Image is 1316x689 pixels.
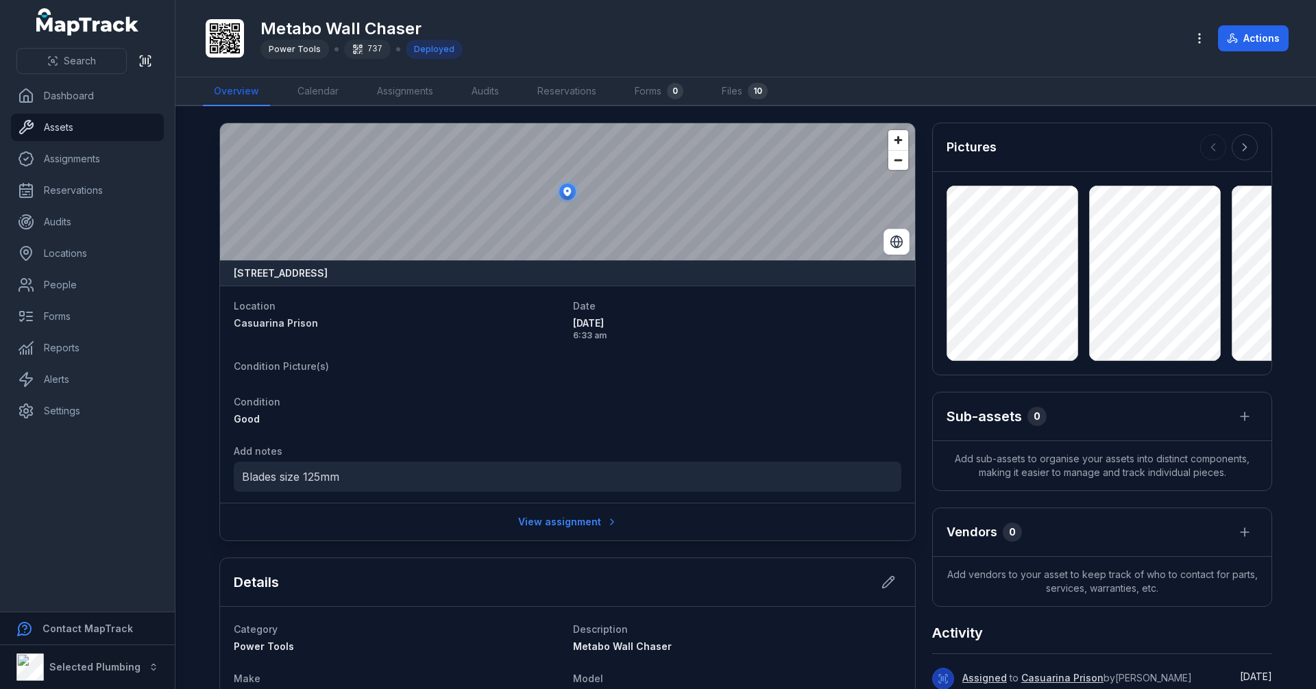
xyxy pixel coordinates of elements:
div: 10 [748,83,768,99]
span: Condition [234,396,280,408]
div: 737 [344,40,391,59]
h2: Activity [932,623,983,642]
a: Reports [11,334,164,362]
span: Make [234,673,260,684]
a: Calendar [287,77,350,106]
span: 6:33 am [573,330,901,341]
span: Description [573,623,628,635]
a: View assignment [509,509,626,535]
a: Overview [203,77,270,106]
div: 0 [667,83,683,99]
h1: Metabo Wall Chaser [260,18,463,40]
span: Location [234,300,276,312]
strong: Selected Plumbing [49,661,141,673]
time: 8/21/2025, 6:33:44 AM [1240,671,1272,682]
p: Blades size 125mm [242,467,893,486]
span: Date [573,300,596,312]
span: Casuarina Prison [234,317,318,329]
a: MapTrack [36,8,139,36]
a: Reservations [526,77,607,106]
a: Assets [11,114,164,141]
h3: Pictures [947,138,997,157]
a: Locations [11,240,164,267]
span: to by [PERSON_NAME] [962,672,1192,684]
h3: Vendors [947,523,997,542]
span: Power Tools [234,640,294,652]
a: Audits [461,77,510,106]
a: Forms0 [624,77,694,106]
h2: Details [234,573,279,592]
strong: Contact MapTrack [42,623,133,634]
time: 8/21/2025, 6:33:44 AM [573,316,901,341]
strong: [STREET_ADDRESS] [234,266,328,280]
button: Zoom in [888,130,908,150]
a: Files10 [711,77,779,106]
span: Good [234,413,260,425]
a: People [11,271,164,299]
span: Category [234,623,278,635]
div: 0 [1003,523,1022,542]
a: Casuarina Prison [234,316,562,330]
span: [DATE] [573,316,901,330]
span: Model [573,673,603,684]
button: Actions [1218,25,1289,51]
span: Search [64,54,96,68]
a: Assignments [366,77,444,106]
button: Switch to Satellite View [884,229,910,255]
span: Add sub-assets to organise your assets into distinct components, making it easier to manage and t... [933,441,1271,490]
span: Metabo Wall Chaser [573,640,672,652]
a: Reservations [11,177,164,204]
span: Condition Picture(s) [234,360,329,372]
a: Assigned [962,671,1007,685]
span: Add vendors to your asset to keep track of who to contact for parts, services, warranties, etc. [933,557,1271,606]
a: Assignments [11,145,164,173]
span: Add notes [234,445,282,457]
a: Casuarina Prison [1021,671,1104,685]
button: Zoom out [888,150,908,170]
div: 0 [1027,407,1047,426]
canvas: Map [220,123,915,260]
a: Audits [11,208,164,236]
a: Settings [11,397,164,425]
h2: Sub-assets [947,407,1022,426]
span: [DATE] [1240,671,1272,682]
div: Deployed [406,40,463,59]
button: Search [16,48,127,74]
a: Alerts [11,366,164,393]
a: Dashboard [11,82,164,110]
a: Forms [11,303,164,330]
span: Power Tools [269,44,321,54]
